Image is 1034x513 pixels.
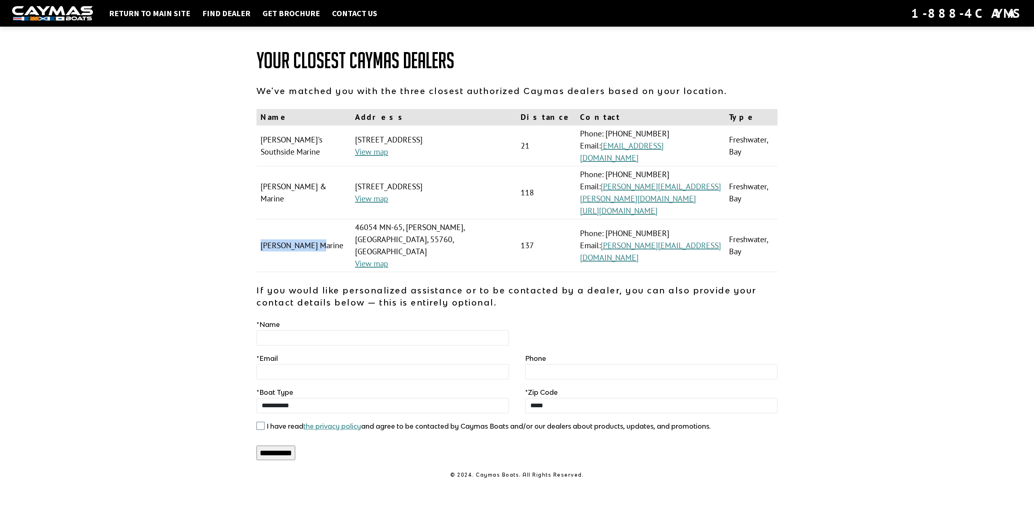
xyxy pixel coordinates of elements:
div: 1-888-4CAYMAS [911,4,1022,22]
a: [EMAIL_ADDRESS][DOMAIN_NAME] [580,140,664,163]
a: View map [355,193,388,204]
a: Return to main site [105,8,194,19]
a: Contact Us [328,8,381,19]
img: white-logo-c9c8dbefe5ff5ceceb0f0178aa75bf4bb51f6bca0971e226c86eb53dfe498488.png [12,6,93,21]
th: Name [256,109,351,126]
h1: Your Closest Caymas Dealers [256,48,778,73]
td: 137 [517,219,576,272]
th: Type [725,109,778,126]
td: [PERSON_NAME]'s Southside Marine [256,126,351,166]
th: Distance [517,109,576,126]
a: the privacy policy [303,422,361,430]
label: Boat Type [256,387,293,397]
td: [PERSON_NAME] Marine [256,219,351,272]
td: Phone: [PHONE_NUMBER] Email: [576,219,725,272]
label: Name [256,320,280,329]
a: [PERSON_NAME][EMAIL_ADDRESS][PERSON_NAME][DOMAIN_NAME] [580,181,721,204]
label: Email [256,354,278,363]
p: We've matched you with the three closest authorized Caymas dealers based on your location. [256,85,778,97]
td: [STREET_ADDRESS] [351,126,517,166]
th: Contact [576,109,725,126]
td: Freshwater, Bay [725,219,778,272]
td: Freshwater, Bay [725,166,778,219]
td: Phone: [PHONE_NUMBER] Email: [576,126,725,166]
p: © 2024. Caymas Boats. All Rights Reserved. [256,471,778,479]
td: Phone: [PHONE_NUMBER] Email: [576,166,725,219]
a: View map [355,258,388,269]
td: [STREET_ADDRESS] [351,166,517,219]
label: Zip Code [525,387,558,397]
td: 118 [517,166,576,219]
td: [PERSON_NAME] & Marine [256,166,351,219]
a: [URL][DOMAIN_NAME] [580,205,658,216]
label: Phone [525,354,546,363]
p: If you would like personalized assistance or to be contacted by a dealer, you can also provide yo... [256,284,778,308]
td: 46054 MN-65, [PERSON_NAME], [GEOGRAPHIC_DATA], 55760, [GEOGRAPHIC_DATA] [351,219,517,272]
a: View map [355,147,388,157]
td: Freshwater, Bay [725,126,778,166]
a: [PERSON_NAME][EMAIL_ADDRESS][DOMAIN_NAME] [580,240,721,263]
td: 21 [517,126,576,166]
label: I have read and agree to be contacted by Caymas Boats and/or our dealers about products, updates,... [267,421,711,431]
a: Get Brochure [258,8,324,19]
a: Find Dealer [198,8,254,19]
th: Address [351,109,517,126]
